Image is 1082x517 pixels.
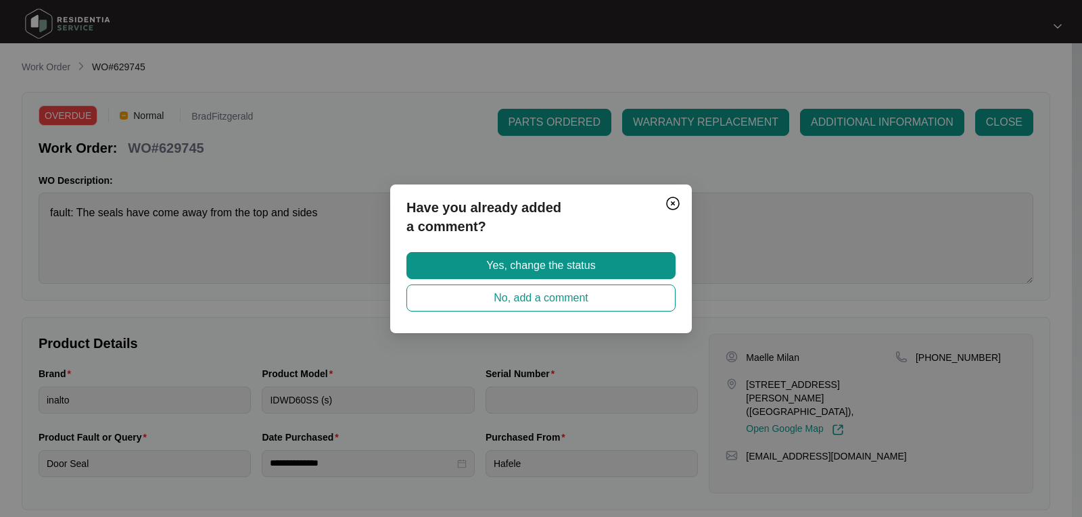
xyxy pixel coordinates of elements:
[406,285,676,312] button: No, add a comment
[494,290,588,306] span: No, add a comment
[406,198,676,217] p: Have you already added
[406,217,676,236] p: a comment?
[662,193,684,214] button: Close
[486,257,595,274] span: Yes, change the status
[665,195,681,212] img: closeCircle
[406,252,676,279] button: Yes, change the status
